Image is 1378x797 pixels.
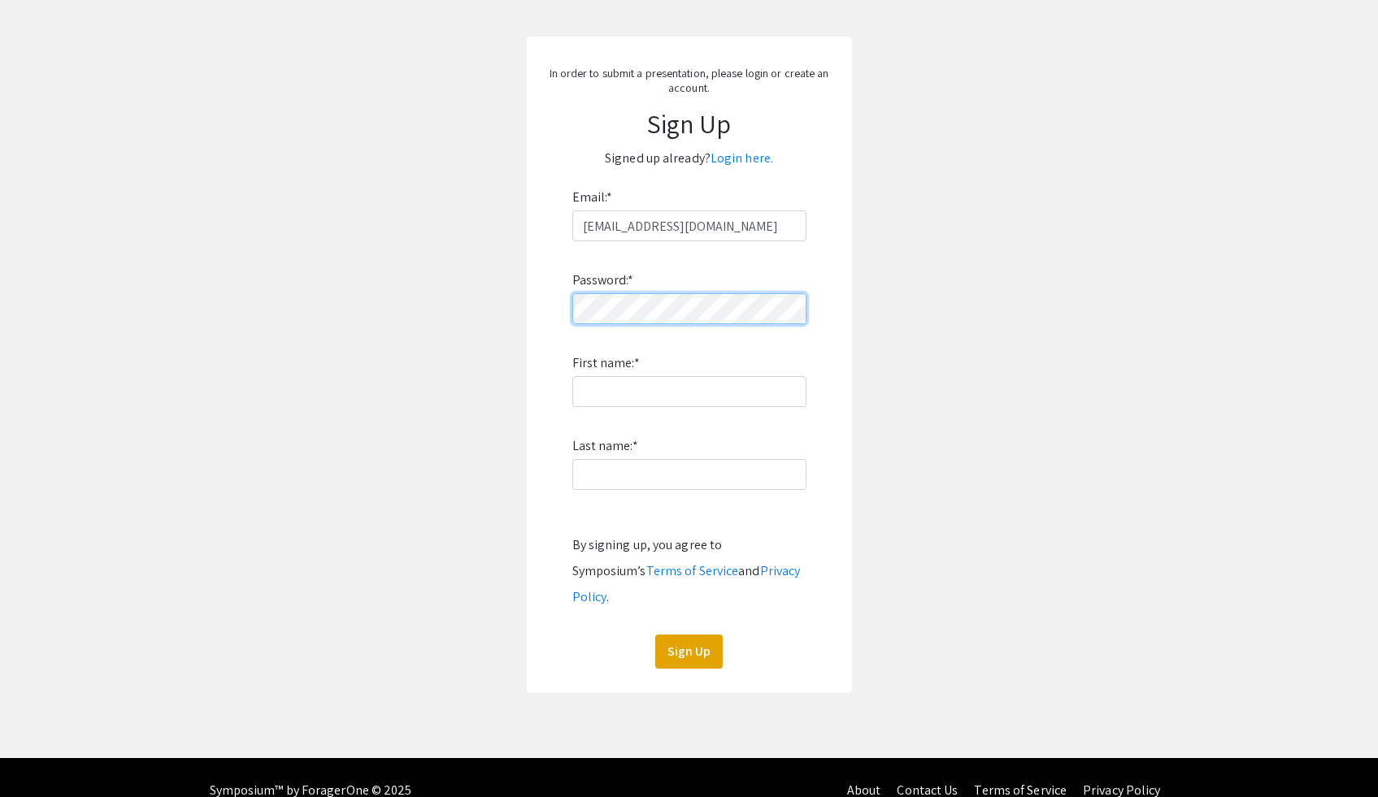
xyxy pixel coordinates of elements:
label: Email: [572,184,613,210]
label: Last name: [572,433,638,459]
div: By signing up, you agree to Symposium’s and . [572,532,806,610]
a: Login here. [711,149,773,167]
iframe: Chat [12,724,69,785]
h1: Sign Up [543,108,836,139]
p: In order to submit a presentation, please login or create an account. [543,66,836,95]
a: Terms of Service [646,562,739,579]
label: First name: [572,350,640,376]
label: Password: [572,267,634,293]
button: Sign Up [655,635,723,669]
p: Signed up already? [543,145,836,171]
